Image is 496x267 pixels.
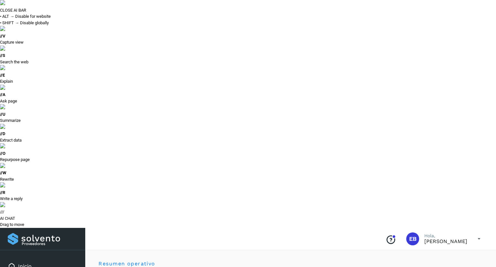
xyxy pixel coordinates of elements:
[98,260,155,266] span: Resumen operativo
[22,241,77,246] p: Proveedores
[424,238,467,244] p: ERICK BOHORQUEZ MORENO
[424,233,467,239] p: Hola,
